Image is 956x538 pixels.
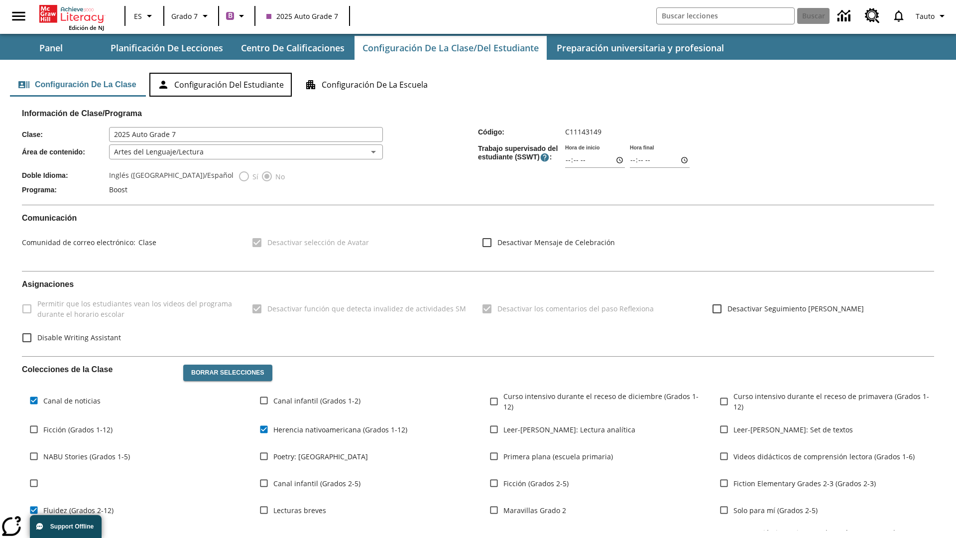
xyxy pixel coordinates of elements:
span: Programa : [22,186,109,194]
a: Portada [39,4,104,24]
span: No [273,171,285,182]
button: El Tiempo Supervisado de Trabajo Estudiantil es el período durante el cual los estudiantes pueden... [540,152,550,162]
span: Edición de NJ [69,24,104,31]
span: Desactivar los comentarios del paso Reflexiona [497,303,654,314]
button: Support Offline [30,515,102,538]
span: Permitir que los estudiantes vean los videos del programa durante el horario escolar [37,298,236,319]
button: Abrir el menú lateral [4,1,33,31]
span: Ficción (Grados 2-5) [503,478,569,489]
span: Sí [250,171,258,182]
button: Preparación universitaria y profesional [549,36,732,60]
a: Notificaciones [886,3,912,29]
span: Maravillas Grado 2 [503,505,566,516]
span: 2025 Auto Grade 7 [266,11,338,21]
h2: Colecciones de la Clase [22,365,175,374]
input: Clase [109,127,383,142]
span: Support Offline [50,523,94,530]
span: Desactivar Mensaje de Celebración [497,237,615,248]
button: Perfil/Configuración [912,7,952,25]
div: Asignaciones [22,279,934,348]
span: Lecturas breves [273,505,326,516]
label: Hora de inicio [565,144,599,151]
div: Portada [39,3,104,31]
button: Configuración de la clase [10,73,144,97]
span: NABU Stories (Grados 1-5) [43,451,130,462]
span: Clase : [22,131,109,138]
div: Comunicación [22,213,934,263]
h2: Información de Clase/Programa [22,109,934,118]
span: Poetry: [GEOGRAPHIC_DATA] [273,451,368,462]
span: Herencia nativoamericana (Grados 1-12) [273,424,407,435]
span: Leer-[PERSON_NAME]: Set de textos [733,424,853,435]
span: Doble Idioma : [22,171,109,179]
span: Desactivar selección de Avatar [267,237,369,248]
span: C11143149 [565,127,601,136]
button: Borrar selecciones [183,365,272,382]
span: Comunidad de correo electrónico : [22,238,135,247]
button: Planificación de lecciones [103,36,231,60]
button: Grado: Grado 7, Elige un grado [167,7,215,25]
button: Configuración del estudiante [149,73,292,97]
span: Curso intensivo durante el receso de diciembre (Grados 1-12) [503,391,704,412]
span: Trabajo supervisado del estudiante (SSWT) : [478,144,565,162]
label: Hora final [630,144,654,151]
h2: Comunicación [22,213,934,223]
span: Clase [135,238,156,247]
span: B [228,9,233,22]
button: Configuración de la clase/del estudiante [355,36,547,60]
span: Canal de noticias [43,396,101,406]
span: Canal infantil (Grados 1-2) [273,396,360,406]
h2: Asignaciones [22,279,934,289]
span: Desactivar función que detecta invalidez de actividades SM [267,303,466,314]
span: Fluidez (Grados 2-12) [43,505,114,516]
input: Buscar campo [657,8,794,24]
span: Boost [109,185,127,194]
label: Inglés ([GEOGRAPHIC_DATA])/Español [109,170,234,182]
div: Información de Clase/Programa [22,118,934,197]
a: Centro de información [832,2,859,30]
span: Tauto [916,11,935,21]
span: Leer-[PERSON_NAME]: Lectura analítica [503,424,635,435]
span: Videos didácticos de comprensión lectora (Grados 1-6) [733,451,915,462]
span: Código : [478,128,565,136]
div: Configuración de la clase/del estudiante [10,73,946,97]
button: Panel [1,36,101,60]
a: Centro de recursos, Se abrirá en una pestaña nueva. [859,2,886,29]
span: Disable Writing Assistant [37,332,121,343]
div: Artes del Lenguaje/Lectura [109,144,383,159]
button: Lenguaje: ES, Selecciona un idioma [128,7,160,25]
span: Grado 7 [171,11,198,21]
button: Centro de calificaciones [233,36,353,60]
span: Fiction Elementary Grades 2-3 (Grados 2-3) [733,478,876,489]
span: Área de contenido : [22,148,109,156]
button: Boost El color de la clase es morado/púrpura. Cambiar el color de la clase. [222,7,251,25]
div: Colecciones de la Clase [22,357,934,531]
button: Configuración de la escuela [297,73,436,97]
span: Primera plana (escuela primaria) [503,451,613,462]
span: Desactivar Seguimiento [PERSON_NAME] [727,303,864,314]
span: Curso intensivo durante el receso de primavera (Grados 1-12) [733,391,934,412]
span: ES [134,11,142,21]
span: Ficción (Grados 1-12) [43,424,113,435]
span: Canal infantil (Grados 2-5) [273,478,360,489]
span: Solo para mí (Grados 2-5) [733,505,818,516]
